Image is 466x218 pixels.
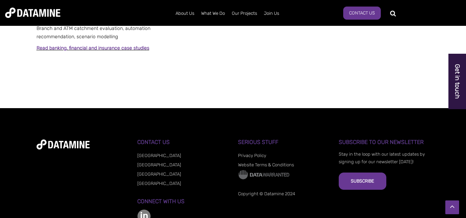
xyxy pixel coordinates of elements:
a: Privacy Policy [238,153,266,158]
a: Website Terms & Conditions [238,162,294,167]
a: [GEOGRAPHIC_DATA] [137,172,181,177]
a: [GEOGRAPHIC_DATA] [137,181,181,186]
a: Our Projects [228,4,260,22]
a: Read banking, financial and insurance case studies [37,45,149,51]
p: Stay in the loop with our latest updates by signing up for our newsletter [DATE]! [339,150,429,166]
span: Branch and ATM catchment evaluation, automation recommendation, scenario modelling [37,25,150,40]
img: Data Warranted Logo [238,169,290,180]
a: Join Us [260,4,282,22]
h3: Contact Us [137,139,228,145]
a: About Us [172,4,198,22]
img: datamine-logo-white [37,139,90,149]
h3: Connect with us [137,198,228,205]
img: Datamine [5,8,60,18]
h3: Subscribe to our Newsletter [339,139,429,145]
p: Copyright © Datamine 2024 [238,190,329,198]
a: What We Do [198,4,228,22]
a: [GEOGRAPHIC_DATA] [137,162,181,167]
h3: Serious Stuff [238,139,329,145]
a: Contact Us [343,7,381,20]
button: Subscribe [339,173,386,190]
a: Get in touch [448,54,466,109]
a: [GEOGRAPHIC_DATA] [137,153,181,158]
